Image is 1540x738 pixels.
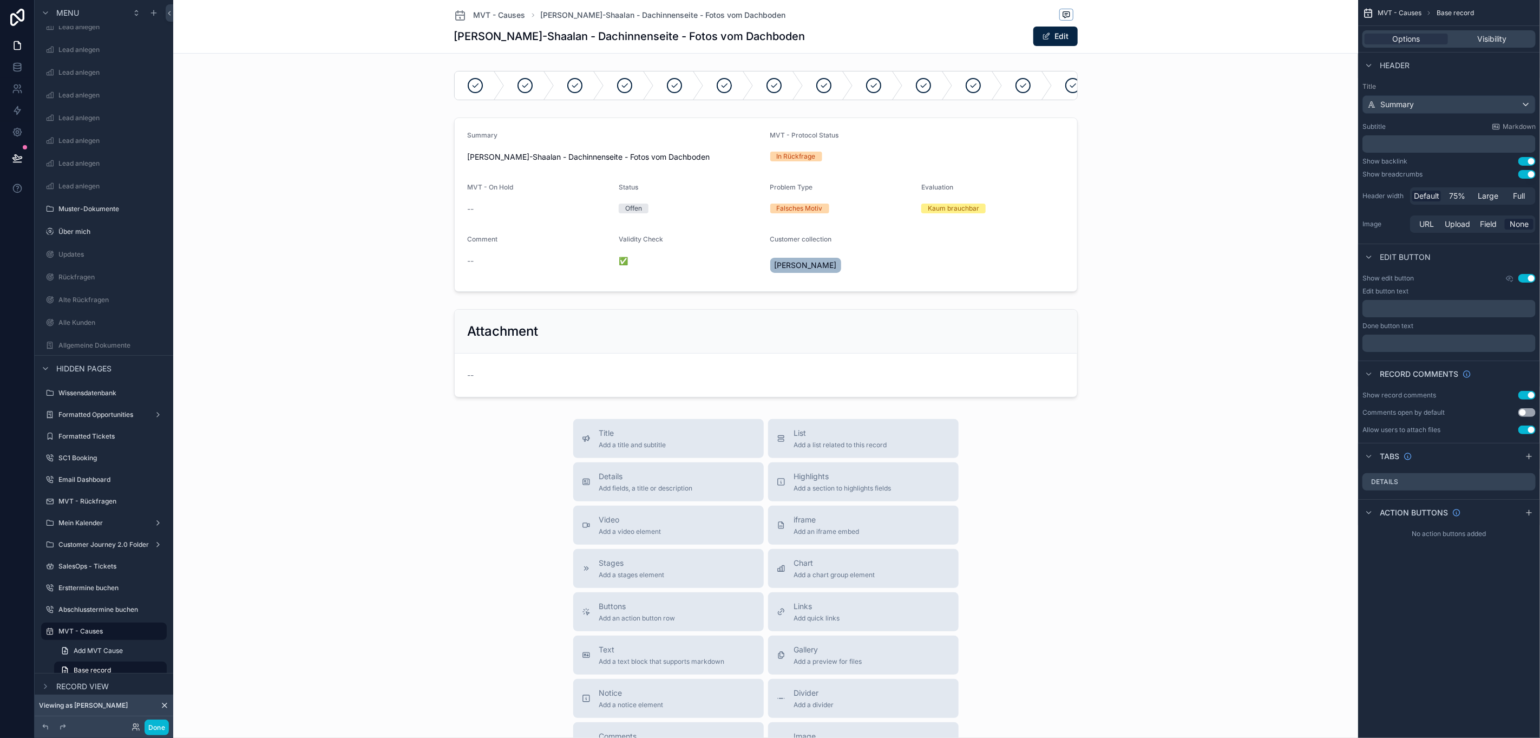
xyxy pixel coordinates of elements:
span: Notice [599,688,664,698]
span: Text [599,644,725,655]
a: Formatted Tickets [41,428,167,445]
label: SalesOps - Tickets [58,562,165,571]
span: Links [794,601,840,612]
label: Ersttermine buchen [58,584,165,592]
label: Header width [1362,192,1406,200]
label: Rückfragen [58,273,165,282]
span: Add an action button row [599,614,676,623]
label: MVT - Rückfragen [58,497,165,506]
a: Add MVT Cause [54,642,167,659]
div: Comments open by default [1362,408,1445,417]
button: DividerAdd a divider [768,679,959,718]
span: Visibility [1477,34,1506,44]
button: GalleryAdd a preview for files [768,636,959,675]
span: 75% [1450,191,1466,201]
span: Add quick links [794,614,840,623]
a: Wissensdatenbank [41,384,167,402]
button: Summary [1362,95,1536,114]
span: Record view [56,681,109,692]
a: Email Dashboard [41,471,167,488]
label: Details [1371,478,1398,486]
span: Add a notice element [599,701,664,709]
a: Formatted Opportunities [41,406,167,423]
span: Add MVT Cause [74,646,123,655]
span: Gallery [794,644,862,655]
span: Full [1513,191,1525,201]
a: Lead anlegen [41,41,167,58]
span: Title [599,428,666,439]
label: Lead anlegen [58,114,165,122]
span: Markdown [1503,122,1536,131]
label: Lead anlegen [58,45,165,54]
span: Add a video element [599,527,661,536]
div: Show breadcrumbs [1362,170,1423,179]
label: Lead anlegen [58,23,165,31]
a: Lead anlegen [41,178,167,195]
a: Abschlusstermine buchen [41,601,167,618]
label: Alte Rückfragen [58,296,165,304]
label: Edit button text [1362,287,1408,296]
span: None [1510,219,1529,230]
span: Large [1478,191,1499,201]
button: iframeAdd an iframe embed [768,506,959,545]
span: Add a chart group element [794,571,875,579]
a: MVT - Causes [454,9,526,22]
div: No action buttons added [1358,525,1540,543]
span: Field [1480,219,1497,230]
button: DetailsAdd fields, a title or description [573,462,764,501]
a: Lead anlegen [41,155,167,172]
span: Upload [1445,219,1470,230]
span: URL [1419,219,1434,230]
span: Tabs [1380,451,1399,462]
button: LinksAdd quick links [768,592,959,631]
a: Markdown [1492,122,1536,131]
span: Menu [56,8,79,18]
div: scrollable content [1362,300,1536,317]
button: StagesAdd a stages element [573,549,764,588]
label: Mein Kalender [58,519,149,527]
span: Header [1380,60,1410,71]
span: [PERSON_NAME]-Shaalan - Dachinnenseite - Fotos vom Dachboden [541,10,786,21]
a: Base record [54,662,167,679]
label: Muster-Dokumente [58,205,165,213]
span: Add an iframe embed [794,527,860,536]
label: Updates [58,250,165,259]
label: Wissensdatenbank [58,389,165,397]
div: scrollable content [1362,135,1536,153]
a: Lead anlegen [41,132,167,149]
label: Lead anlegen [58,159,165,168]
span: Base record [74,666,111,675]
span: Add a preview for files [794,657,862,666]
button: TitleAdd a title and subtitle [573,419,764,458]
span: Highlights [794,471,892,482]
a: Muster-Dokumente [41,200,167,218]
label: Show edit button [1362,274,1414,283]
label: Email Dashboard [58,475,165,484]
span: Video [599,514,661,525]
div: Show record comments [1362,391,1436,400]
a: MVT - Rückfragen [41,493,167,510]
label: MVT - Causes [58,627,160,636]
span: Chart [794,558,875,569]
span: Add fields, a title or description [599,484,693,493]
a: Customer Journey 2.0 Folder [41,536,167,553]
span: MVT - Causes [474,10,526,21]
button: HighlightsAdd a section to highlights fields [768,462,959,501]
button: VideoAdd a video element [573,506,764,545]
span: Viewing as [PERSON_NAME] [39,701,128,710]
span: Base record [1437,9,1474,17]
label: Alle Kunden [58,318,165,327]
label: Done button text [1362,322,1413,330]
div: scrollable content [1362,335,1536,352]
label: Allgemeine Dokumente [58,341,165,350]
button: ListAdd a list related to this record [768,419,959,458]
a: Mein Kalender [41,514,167,532]
label: Formatted Opportunities [58,410,149,419]
button: NoticeAdd a notice element [573,679,764,718]
label: Title [1362,82,1536,91]
span: Summary [1380,99,1414,110]
span: Options [1393,34,1420,44]
span: Record comments [1380,369,1458,380]
span: Add a divider [794,701,834,709]
a: Updates [41,246,167,263]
